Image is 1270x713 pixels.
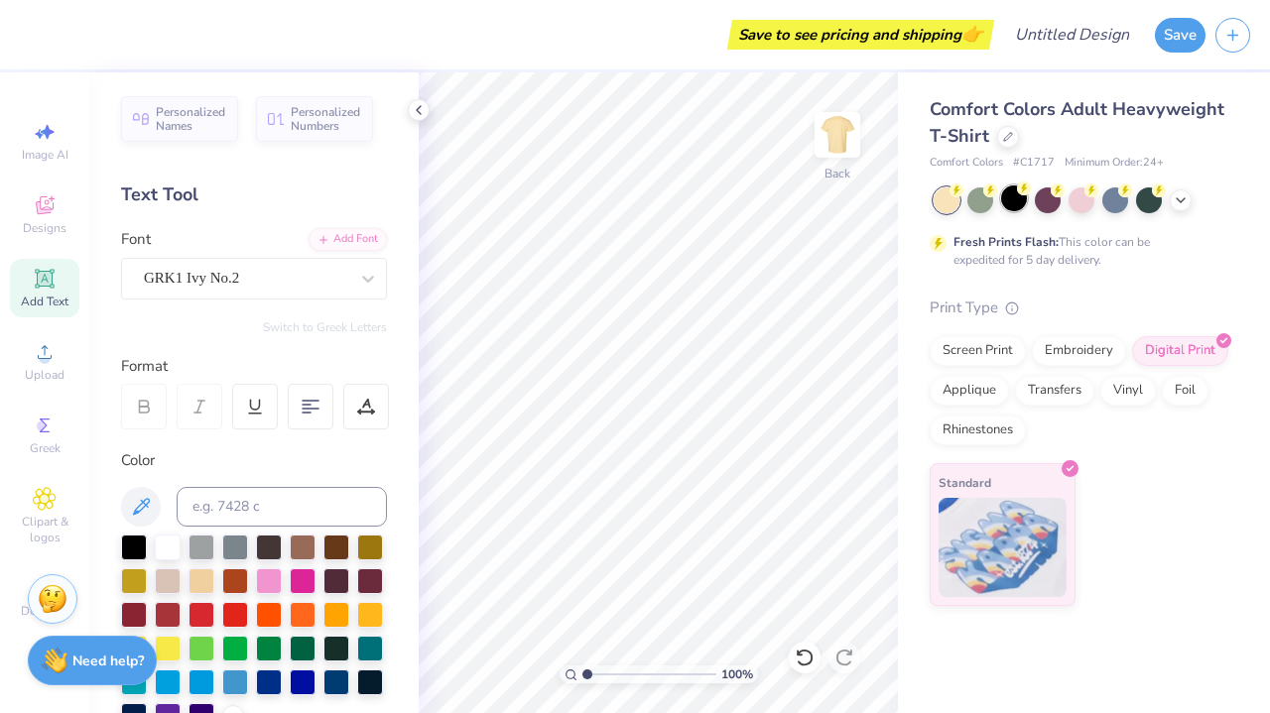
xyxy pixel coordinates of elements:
span: Image AI [22,147,68,163]
span: Clipart & logos [10,514,79,545]
span: Upload [25,367,64,383]
div: Rhinestones [930,416,1026,445]
div: Vinyl [1100,376,1156,406]
span: # C1717 [1013,155,1055,172]
div: Transfers [1015,376,1094,406]
div: Applique [930,376,1009,406]
div: Add Font [309,228,387,251]
span: Designs [23,220,66,236]
input: e.g. 7428 c [177,487,387,527]
div: Back [825,165,850,182]
span: Personalized Numbers [291,105,361,133]
span: Minimum Order: 24 + [1065,155,1164,172]
div: Text Tool [121,181,387,208]
span: Comfort Colors [930,155,1003,172]
button: Save [1155,18,1206,53]
img: Standard [939,498,1067,597]
div: Digital Print [1132,336,1228,366]
div: Save to see pricing and shipping [732,20,989,50]
img: Back [818,115,857,155]
span: 👉 [961,22,983,46]
strong: Fresh Prints Flash: [953,234,1059,250]
strong: Need help? [72,652,144,670]
span: Comfort Colors Adult Heavyweight T-Shirt [930,97,1224,148]
span: Add Text [21,294,68,309]
div: Format [121,355,389,378]
div: Embroidery [1032,336,1126,366]
div: This color can be expedited for 5 day delivery. [953,233,1198,269]
span: Greek [30,440,61,456]
span: Personalized Names [156,105,226,133]
div: Screen Print [930,336,1026,366]
input: Untitled Design [999,15,1145,55]
span: Standard [939,472,991,493]
label: Font [121,228,151,251]
div: Color [121,449,387,472]
span: Decorate [21,603,68,619]
button: Switch to Greek Letters [263,319,387,335]
div: Foil [1162,376,1208,406]
div: Print Type [930,297,1230,319]
span: 100 % [721,665,753,683]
